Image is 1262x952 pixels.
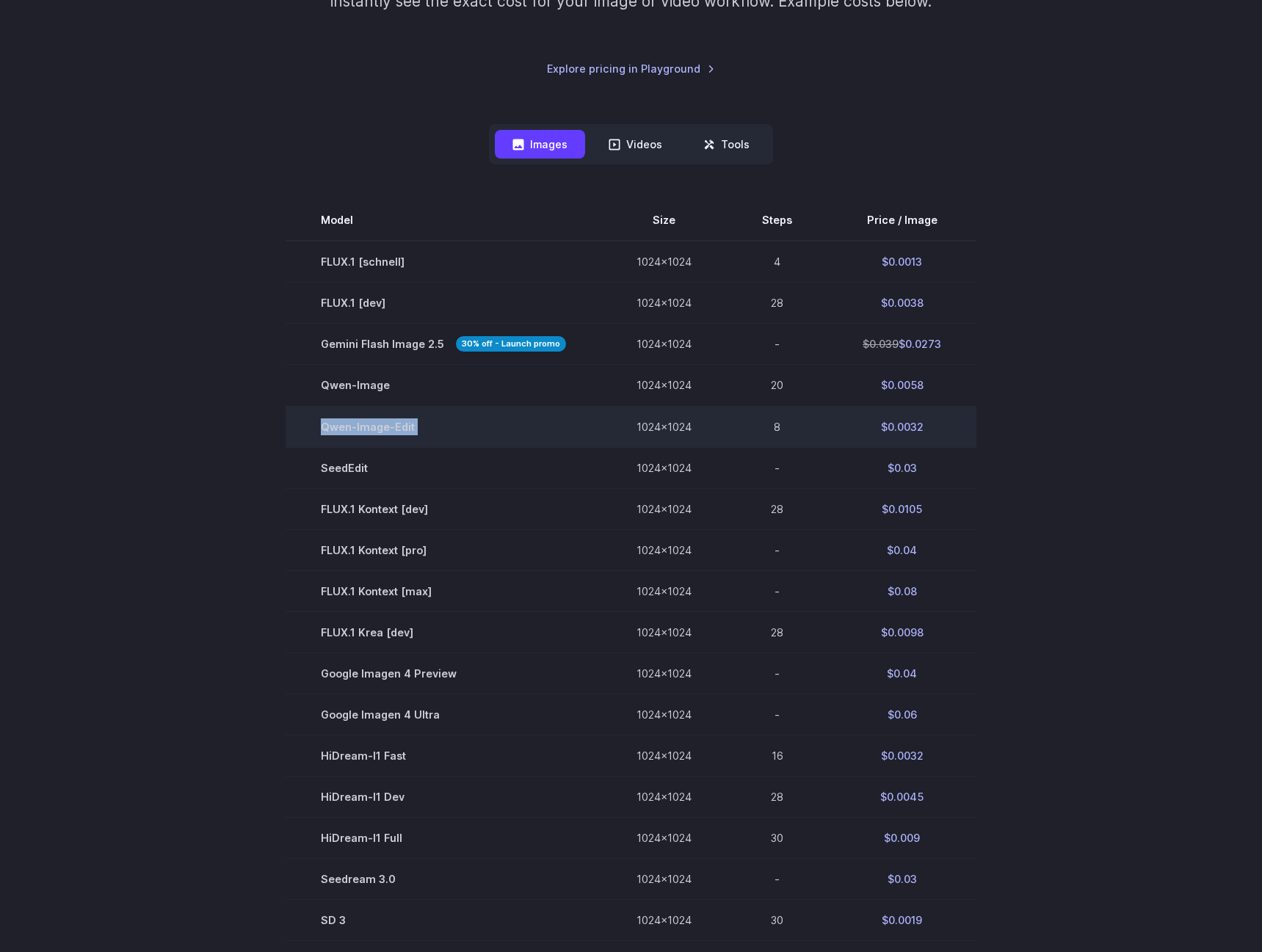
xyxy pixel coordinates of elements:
td: 1024x1024 [601,529,727,570]
td: $0.03 [827,859,976,900]
td: 28 [727,776,827,817]
td: - [727,570,827,611]
td: SeedEdit [286,447,601,488]
td: FLUX.1 [dev] [286,283,601,324]
td: $0.0019 [827,900,976,941]
a: Explore pricing in Playground [547,60,715,77]
td: Seedream 3.0 [286,859,601,900]
td: 1024x1024 [601,241,727,283]
td: $0.0038 [827,283,976,324]
td: $0.08 [827,570,976,611]
td: 1024x1024 [601,447,727,488]
td: Google Imagen 4 Ultra [286,694,601,735]
th: Steps [727,200,827,241]
td: $0.0098 [827,611,976,653]
td: 4 [727,241,827,283]
td: $0.0058 [827,365,976,406]
td: 28 [727,611,827,653]
td: 1024x1024 [601,776,727,817]
td: $0.0105 [827,488,976,529]
td: 28 [727,488,827,529]
button: Tools [686,130,767,159]
td: 30 [727,817,827,858]
td: FLUX.1 [schnell] [286,241,601,283]
td: FLUX.1 Kontext [max] [286,570,601,611]
td: HiDream-I1 Fast [286,735,601,776]
td: $0.0045 [827,776,976,817]
td: $0.0032 [827,406,976,447]
td: $0.0273 [827,324,976,365]
td: 1024x1024 [601,488,727,529]
td: HiDream-I1 Full [286,817,601,858]
td: $0.009 [827,817,976,858]
td: 30 [727,900,827,941]
td: 20 [727,365,827,406]
th: Price / Image [827,200,976,241]
td: SD 3 [286,900,601,941]
td: - [727,324,827,365]
td: 8 [727,406,827,447]
s: $0.039 [863,338,899,350]
button: Images [495,130,585,159]
td: HiDream-I1 Dev [286,776,601,817]
strong: 30% off - Launch promo [456,336,566,352]
td: 1024x1024 [601,859,727,900]
td: - [727,653,827,694]
td: Qwen-Image-Edit [286,406,601,447]
td: Google Imagen 4 Preview [286,653,601,694]
td: FLUX.1 Kontext [dev] [286,488,601,529]
td: 1024x1024 [601,694,727,735]
td: - [727,859,827,900]
td: - [727,529,827,570]
td: - [727,447,827,488]
td: $0.0032 [827,735,976,776]
td: 1024x1024 [601,817,727,858]
td: 1024x1024 [601,365,727,406]
th: Size [601,200,727,241]
td: 1024x1024 [601,570,727,611]
td: 1024x1024 [601,653,727,694]
td: Qwen-Image [286,365,601,406]
td: 1024x1024 [601,406,727,447]
td: 1024x1024 [601,283,727,324]
td: 1024x1024 [601,611,727,653]
td: FLUX.1 Krea [dev] [286,611,601,653]
th: Model [286,200,601,241]
td: $0.04 [827,653,976,694]
span: Gemini Flash Image 2.5 [321,335,566,352]
td: FLUX.1 Kontext [pro] [286,529,601,570]
td: 1024x1024 [601,900,727,941]
td: $0.04 [827,529,976,570]
td: $0.06 [827,694,976,735]
button: Videos [591,130,680,159]
td: 1024x1024 [601,735,727,776]
td: $0.0013 [827,241,976,283]
td: - [727,694,827,735]
td: 28 [727,283,827,324]
td: 16 [727,735,827,776]
td: $0.03 [827,447,976,488]
td: 1024x1024 [601,324,727,365]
